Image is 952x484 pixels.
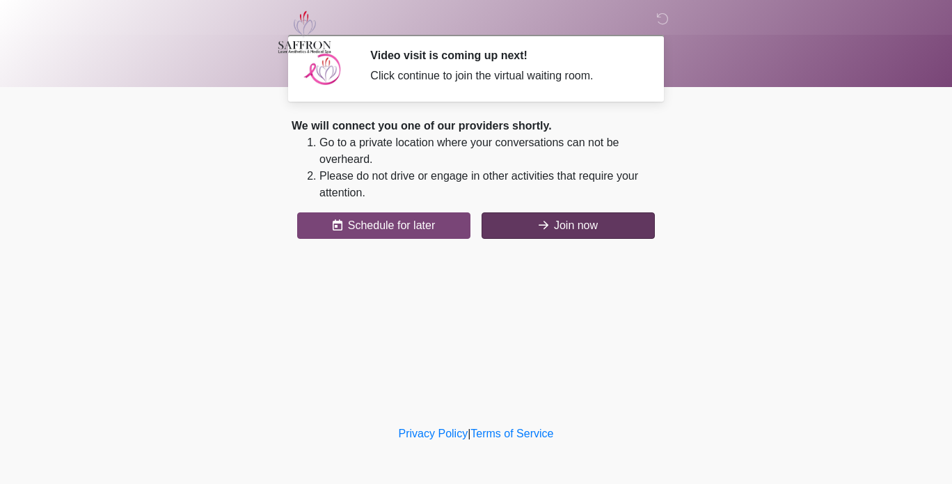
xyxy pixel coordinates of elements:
div: Click continue to join the virtual waiting room. [370,68,640,84]
a: | [468,428,470,439]
li: Please do not drive or engage in other activities that require your attention. [319,168,660,201]
a: Terms of Service [470,428,553,439]
button: Join now [482,212,655,239]
a: Privacy Policy [399,428,468,439]
button: Schedule for later [297,212,470,239]
li: Go to a private location where your conversations can not be overheard. [319,134,660,168]
img: Saffron Laser Aesthetics and Medical Spa Logo [278,10,332,54]
img: Agent Avatar [302,49,344,91]
div: We will connect you one of our providers shortly. [292,118,660,134]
